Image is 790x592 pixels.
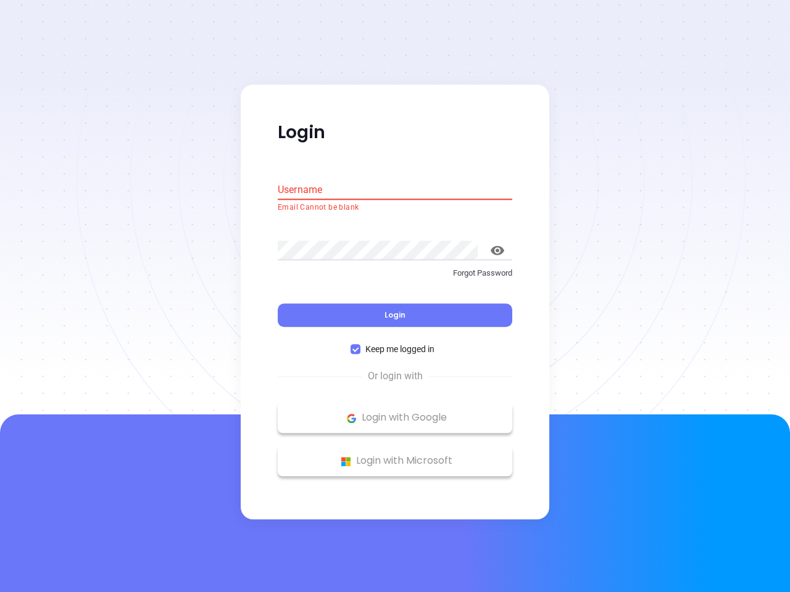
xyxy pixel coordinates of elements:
img: Microsoft Logo [338,454,354,469]
p: Login with Google [284,409,506,427]
span: Or login with [362,369,429,384]
button: Google Logo Login with Google [278,403,512,434]
p: Login [278,121,512,144]
p: Email Cannot be blank [278,202,512,214]
p: Login with Microsoft [284,452,506,471]
button: Microsoft Logo Login with Microsoft [278,446,512,477]
p: Forgot Password [278,267,512,279]
button: toggle password visibility [483,236,512,265]
span: Keep me logged in [360,343,439,356]
button: Login [278,304,512,327]
a: Forgot Password [278,267,512,289]
span: Login [385,310,405,321]
img: Google Logo [344,411,359,426]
